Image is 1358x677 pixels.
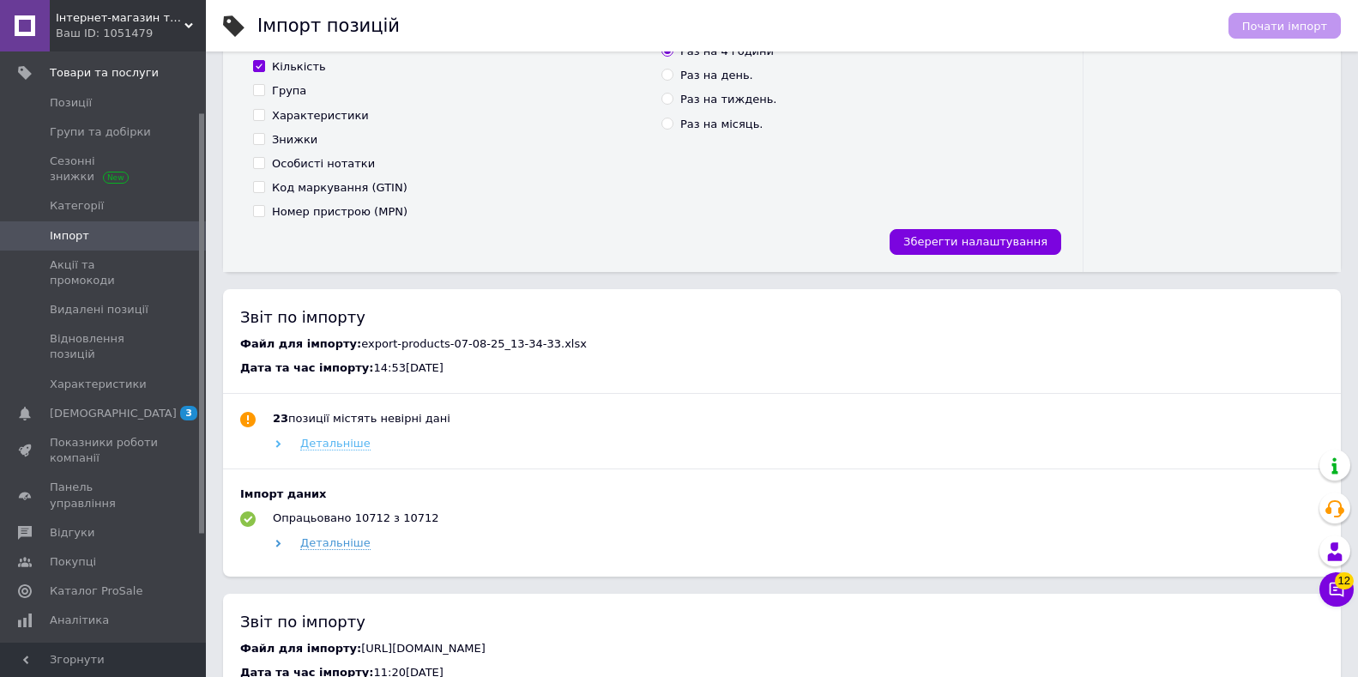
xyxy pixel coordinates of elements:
[890,229,1061,255] button: Зберегти налаштування
[272,204,407,220] div: Номер пристрою (MPN)
[50,154,159,184] span: Сезонні знижки
[240,361,373,374] span: Дата та час імпорту:
[373,361,443,374] span: 14:53[DATE]
[240,306,1324,328] div: Звіт по імпорту
[50,613,109,628] span: Аналітика
[50,198,104,214] span: Категорії
[361,642,486,655] span: [URL][DOMAIN_NAME]
[50,554,96,570] span: Покупці
[50,435,159,466] span: Показники роботи компанії
[903,235,1047,248] span: Зберегти налаштування
[272,132,317,148] div: Знижки
[273,412,288,425] b: 23
[50,124,151,140] span: Групи та добірки
[56,26,206,41] div: Ваш ID: 1051479
[273,411,450,426] div: позиції містять невірні дані
[50,480,159,511] span: Панель управління
[50,65,159,81] span: Товари та послуги
[680,44,774,59] div: Раз на 4 години
[272,59,326,75] div: Кількість
[680,117,763,132] div: Раз на місяць.
[240,642,361,655] span: Файл для імпорту:
[50,331,159,362] span: Відновлення позицій
[272,156,375,172] div: Особисті нотатки
[50,406,177,421] span: [DEMOGRAPHIC_DATA]
[56,10,184,26] span: Інтернет-магазин товарів для творчості "Фурнітура"
[1335,572,1354,589] span: 12
[50,377,147,392] span: Характеристики
[272,180,407,196] div: Код маркування (GTIN)
[300,536,371,550] span: Детальніше
[272,83,306,99] div: Група
[50,583,142,599] span: Каталог ProSale
[361,337,587,350] span: export-products-07-08-25_13-34-33.xlsx
[273,511,439,526] div: Опрацьовано 10712 з 10712
[180,406,197,420] span: 3
[240,487,1324,502] div: Імпорт даних
[240,611,1324,632] div: Звіт по імпорту
[50,257,159,288] span: Акції та промокоди
[300,437,371,450] span: Детальніше
[50,525,94,541] span: Відгуки
[50,302,148,317] span: Видалені позиції
[257,15,400,36] h1: Імпорт позицій
[1319,572,1354,607] button: Чат з покупцем12
[50,95,92,111] span: Позиції
[50,228,89,244] span: Імпорт
[240,337,361,350] span: Файл для імпорту:
[272,108,369,124] div: Характеристики
[680,92,776,107] div: Раз на тиждень.
[680,68,753,83] div: Раз на день.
